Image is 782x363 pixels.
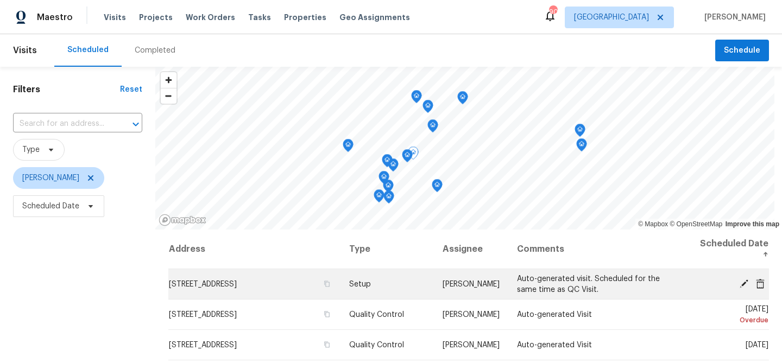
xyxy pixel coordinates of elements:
[128,117,143,132] button: Open
[22,173,79,183] span: [PERSON_NAME]
[22,144,40,155] span: Type
[339,12,410,23] span: Geo Assignments
[457,91,468,108] div: Map marker
[388,158,399,175] div: Map marker
[575,124,585,141] div: Map marker
[379,171,389,188] div: Map marker
[670,220,722,228] a: OpenStreetMap
[104,12,126,23] span: Visits
[155,67,774,230] canvas: Map
[638,220,668,228] a: Mapbox
[13,116,112,132] input: Search for an address...
[422,100,433,117] div: Map marker
[726,220,779,228] a: Improve this map
[434,230,508,269] th: Assignee
[169,311,237,319] span: [STREET_ADDRESS]
[724,44,760,58] span: Schedule
[120,84,142,95] div: Reset
[574,12,649,23] span: [GEOGRAPHIC_DATA]
[248,14,271,21] span: Tasks
[408,147,419,163] div: Map marker
[322,309,332,319] button: Copy Address
[700,12,766,23] span: [PERSON_NAME]
[697,315,768,326] div: Overdue
[508,230,689,269] th: Comments
[549,7,557,17] div: 90
[427,119,438,136] div: Map marker
[411,90,422,107] div: Map marker
[159,214,206,226] a: Mapbox homepage
[13,84,120,95] h1: Filters
[443,311,500,319] span: [PERSON_NAME]
[697,305,768,326] span: [DATE]
[517,275,660,294] span: Auto-generated visit. Scheduled for the same time as QC Visit.
[746,341,768,349] span: [DATE]
[161,88,176,104] button: Zoom out
[161,72,176,88] button: Zoom in
[349,281,371,288] span: Setup
[383,180,394,196] div: Map marker
[382,154,393,171] div: Map marker
[169,341,237,349] span: [STREET_ADDRESS]
[443,341,500,349] span: [PERSON_NAME]
[443,281,500,288] span: [PERSON_NAME]
[340,230,434,269] th: Type
[349,341,404,349] span: Quality Control
[343,139,354,156] div: Map marker
[135,45,175,56] div: Completed
[349,311,404,319] span: Quality Control
[322,340,332,349] button: Copy Address
[374,189,384,206] div: Map marker
[517,341,592,349] span: Auto-generated Visit
[402,149,413,166] div: Map marker
[37,12,73,23] span: Maestro
[22,201,79,212] span: Scheduled Date
[161,88,176,104] span: Zoom out
[139,12,173,23] span: Projects
[432,179,443,196] div: Map marker
[186,12,235,23] span: Work Orders
[736,278,752,288] span: Edit
[169,281,237,288] span: [STREET_ADDRESS]
[383,190,394,207] div: Map marker
[517,311,592,319] span: Auto-generated Visit
[752,278,768,288] span: Cancel
[689,230,769,269] th: Scheduled Date ↑
[67,44,109,55] div: Scheduled
[168,230,340,269] th: Address
[13,39,37,62] span: Visits
[715,40,769,62] button: Schedule
[576,138,587,155] div: Map marker
[284,12,326,23] span: Properties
